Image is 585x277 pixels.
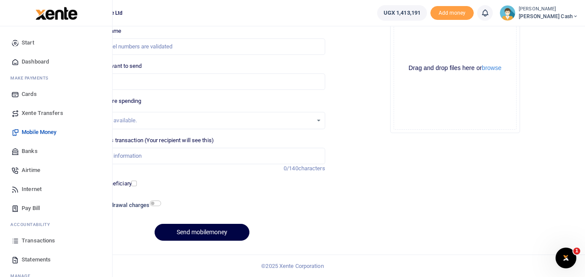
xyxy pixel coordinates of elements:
input: Enter extra information [79,148,325,164]
small: [PERSON_NAME] [519,6,578,13]
div: Drag and drop files here or [394,64,516,72]
span: Internet [22,185,42,194]
span: Cards [22,90,37,99]
li: Toup your wallet [430,6,474,20]
input: MTN & Airtel numbers are validated [79,38,325,55]
a: Statements [7,250,105,269]
span: Transactions [22,236,55,245]
h6: Include withdrawal charges [80,202,157,209]
iframe: Intercom live chat [556,248,576,268]
img: profile-user [500,5,515,21]
a: Cards [7,85,105,104]
label: Memo for this transaction (Your recipient will see this) [79,136,214,145]
span: [PERSON_NAME] Cash [519,13,578,20]
span: UGX 1,413,191 [384,9,420,17]
button: Send mobilemoney [155,224,249,241]
a: logo-small logo-large logo-large [35,10,78,16]
span: countability [17,221,50,228]
button: browse [482,65,501,71]
span: Pay Bill [22,204,40,213]
span: Dashboard [22,57,49,66]
input: UGX [79,73,325,90]
a: Dashboard [7,52,105,71]
span: Add money [430,6,474,20]
a: Mobile Money [7,123,105,142]
a: Airtime [7,161,105,180]
a: Start [7,33,105,52]
div: No options available. [85,116,312,125]
li: Wallet ballance [374,5,430,21]
img: logo-large [36,7,78,20]
a: Pay Bill [7,199,105,218]
span: Statements [22,255,51,264]
li: M [7,71,105,85]
span: Banks [22,147,38,156]
a: Add money [430,9,474,16]
span: Start [22,38,34,47]
li: Ac [7,218,105,231]
a: Banks [7,142,105,161]
a: Xente Transfers [7,104,105,123]
span: ake Payments [15,75,48,81]
span: 1 [573,248,580,255]
a: profile-user [PERSON_NAME] [PERSON_NAME] Cash [500,5,578,21]
a: UGX 1,413,191 [377,5,427,21]
span: 0/140 [284,165,298,172]
span: characters [298,165,325,172]
span: Airtime [22,166,40,175]
a: Internet [7,180,105,199]
a: Transactions [7,231,105,250]
div: File Uploader [390,3,520,133]
span: Mobile Money [22,128,56,137]
span: Xente Transfers [22,109,63,118]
